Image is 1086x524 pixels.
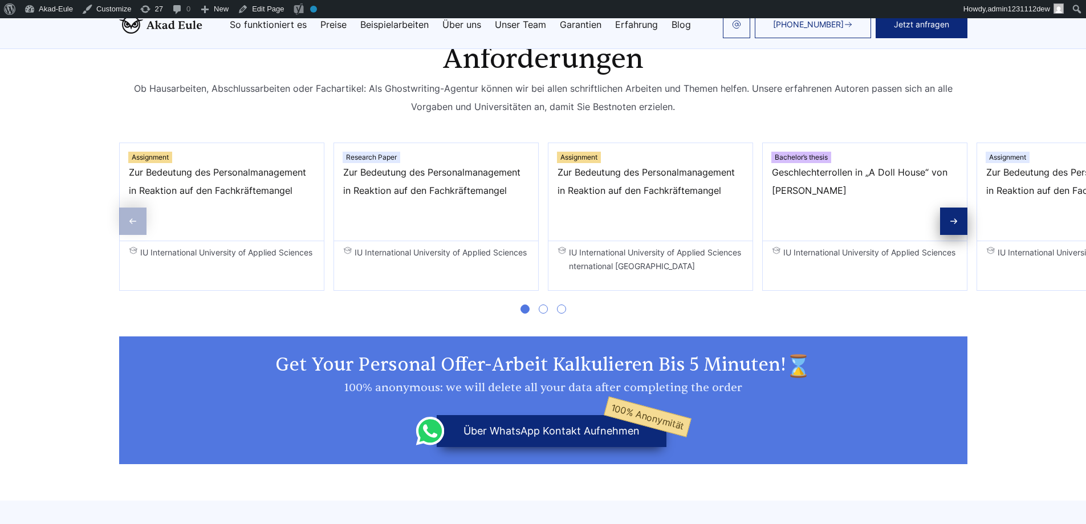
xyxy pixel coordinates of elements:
span: IU International University of Applied Sciences nternational [GEOGRAPHIC_DATA] [558,246,743,273]
a: Blog [672,20,691,29]
div: Research Paper [343,152,400,163]
img: 231b@2x.png [786,354,811,379]
div: 2 / 6 [333,143,539,291]
div: 100% anonymous: we will delete all your data after completing the order [133,379,954,397]
div: 1 / 6 [119,143,324,291]
div: Assignment [128,152,172,163]
div: Ob Hausarbeiten, Abschlussarbeiten oder Fachartikel: Als Ghostwriting-Agentur können wir bei alle... [119,79,967,116]
button: Jetzt anfragen [876,11,967,38]
a: So funktioniert es [230,20,307,29]
span: 100% Anonymität [604,396,692,437]
div: Bachelor’s thesis [771,152,831,163]
a: Erfahrung [615,20,658,29]
a: [PHONE_NUMBER] [755,11,871,38]
div: Assignment [557,152,601,163]
div: 4 / 6 [762,143,967,291]
div: Assignment [986,152,1030,163]
span: Zur Bedeutung des Personalmanagement in Reaktion auf den Fachkräftemangel [129,163,315,218]
a: Beispielarbeiten [360,20,429,29]
span: Go to slide 3 [557,304,566,314]
span: IU International University of Applied Sciences [129,246,315,273]
div: 3 / 6 [548,143,753,291]
span: Go to slide 1 [520,304,530,314]
img: logo [119,15,202,34]
span: admin1231112dew [987,5,1050,13]
a: Preise [320,20,347,29]
a: Unser Team [495,20,546,29]
button: über WhatsApp Kontakt aufnehmen100% Anonymität [437,415,666,447]
span: Go to slide 2 [539,304,548,314]
span: IU International University of Applied Sciences [343,246,529,273]
span: Zur Bedeutung des Personalmanagement in Reaktion auf den Fachkräftemangel [558,163,743,218]
img: email [732,20,741,29]
h2: Höchste Qualität, maßgeschneidert für Ihre Wünsche und Anforderungen [140,11,946,75]
span: Geschlechterrollen in „A Doll House“ von [PERSON_NAME] [772,163,958,218]
span: Zur Bedeutung des Personalmanagement in Reaktion auf den Fachkräftemangel [343,163,529,218]
h2: Get your personal offer-Arbeit Kalkulieren bis 5 minuten! [133,354,954,379]
a: Über uns [442,20,481,29]
a: Garantien [560,20,601,29]
span: [PHONE_NUMBER] [773,20,844,29]
div: No index [310,6,317,13]
div: Next slide [940,208,967,235]
span: IU International University of Applied Sciences [772,246,958,273]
